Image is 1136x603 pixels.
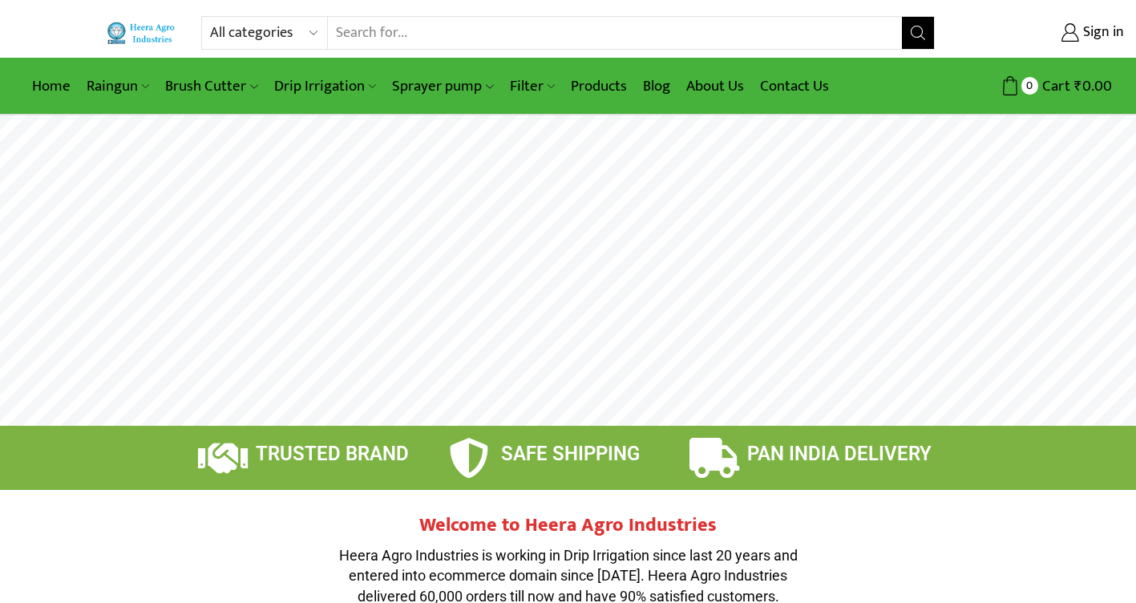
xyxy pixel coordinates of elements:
span: TRUSTED BRAND [256,443,409,465]
a: Brush Cutter [157,67,265,105]
span: Sign in [1079,22,1124,43]
a: Raingun [79,67,157,105]
a: About Us [678,67,752,105]
span: SAFE SHIPPING [501,443,640,465]
span: ₹ [1074,74,1082,99]
input: Search for... [328,17,901,49]
bdi: 0.00 [1074,74,1112,99]
button: Search button [902,17,934,49]
a: Drip Irrigation [266,67,384,105]
a: Home [24,67,79,105]
span: 0 [1021,77,1038,94]
h2: Welcome to Heera Agro Industries [328,514,809,537]
span: Cart [1038,75,1070,97]
a: Filter [502,67,563,105]
a: Products [563,67,635,105]
a: 0 Cart ₹0.00 [951,71,1112,101]
a: Sign in [959,18,1124,47]
a: Blog [635,67,678,105]
a: Sprayer pump [384,67,501,105]
span: PAN INDIA DELIVERY [747,443,932,465]
a: Contact Us [752,67,837,105]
